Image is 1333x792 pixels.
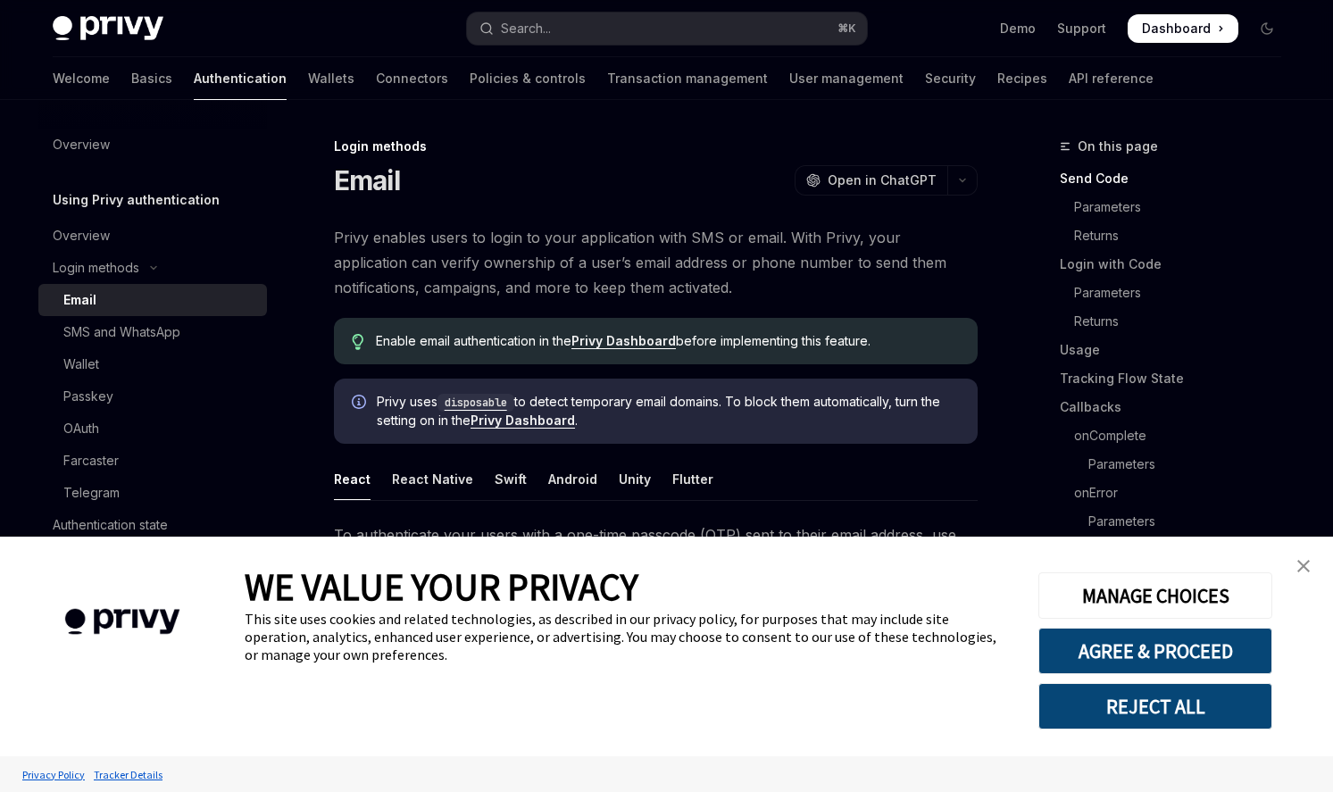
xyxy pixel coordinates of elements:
div: OAuth [63,418,99,439]
a: Overview [38,220,267,252]
a: User management [789,57,904,100]
div: Swift [495,458,527,500]
a: Passkey [38,380,267,413]
a: API reference [1069,57,1154,100]
div: Telegram [63,482,120,504]
a: Tracking Flow State [1060,364,1296,393]
div: Overview [53,134,110,155]
button: Toggle Login methods section [38,252,267,284]
code: disposable [437,394,514,412]
a: Recipes [997,57,1047,100]
div: Login methods [334,138,978,155]
a: Telegram [38,477,267,509]
a: Resources [1060,536,1296,564]
button: Toggle dark mode [1253,14,1281,43]
span: Open in ChatGPT [828,171,937,189]
button: REJECT ALL [1038,683,1272,729]
div: Farcaster [63,450,119,471]
a: Overview [38,129,267,161]
a: Dashboard [1128,14,1238,43]
a: Tracker Details [89,759,167,790]
div: React Native [392,458,473,500]
div: Login methods [53,257,139,279]
span: ⌘ K [837,21,856,36]
a: Usage [1060,336,1296,364]
a: disposable [437,394,514,409]
svg: Tip [352,334,364,350]
img: dark logo [53,16,163,41]
span: Dashboard [1142,20,1211,38]
div: This site uses cookies and related technologies, as described in our privacy policy, for purposes... [245,610,1012,663]
a: Privy Dashboard [571,333,676,349]
div: SMS and WhatsApp [63,321,180,343]
button: Open search [467,13,867,45]
a: Privy Dashboard [471,413,575,429]
div: React [334,458,371,500]
a: Returns [1060,221,1296,250]
a: Demo [1000,20,1036,38]
div: Unity [619,458,651,500]
span: To authenticate your users with a one-time passcode (OTP) sent to their email address, use the hook. [334,522,978,572]
a: onComplete [1060,421,1296,450]
a: Parameters [1060,193,1296,221]
a: Support [1057,20,1106,38]
a: Basics [131,57,172,100]
a: Farcaster [38,445,267,477]
span: Enable email authentication in the before implementing this feature. [376,332,959,350]
span: Privy uses to detect temporary email domains. To block them automatically, turn the setting on in... [377,393,960,429]
a: Send Code [1060,164,1296,193]
a: Login with Code [1060,250,1296,279]
a: Authentication [194,57,287,100]
a: close banner [1286,548,1321,584]
img: company logo [27,583,218,661]
a: Parameters [1060,279,1296,307]
h1: Email [334,164,400,196]
span: Privy enables users to login to your application with SMS or email. With Privy, your application ... [334,225,978,300]
a: OAuth [38,413,267,445]
div: Authentication state [53,514,168,536]
a: Parameters [1060,507,1296,536]
button: MANAGE CHOICES [1038,572,1272,619]
a: Transaction management [607,57,768,100]
div: Passkey [63,386,113,407]
svg: Info [352,395,370,413]
a: Wallet [38,348,267,380]
a: Returns [1060,307,1296,336]
span: On this page [1078,136,1158,157]
a: Privacy Policy [18,759,89,790]
a: Callbacks [1060,393,1296,421]
div: Search... [501,18,551,39]
div: Overview [53,225,110,246]
a: Connectors [376,57,448,100]
a: onError [1060,479,1296,507]
button: AGREE & PROCEED [1038,628,1272,674]
a: Wallets [308,57,354,100]
a: Policies & controls [470,57,586,100]
a: Welcome [53,57,110,100]
a: Parameters [1060,450,1296,479]
span: WE VALUE YOUR PRIVACY [245,563,638,610]
a: Email [38,284,267,316]
h5: Using Privy authentication [53,189,220,211]
div: Email [63,289,96,311]
a: Security [925,57,976,100]
div: Android [548,458,597,500]
button: Open in ChatGPT [795,165,947,196]
img: close banner [1297,560,1310,572]
div: Flutter [672,458,713,500]
a: Authentication state [38,509,267,541]
div: Wallet [63,354,99,375]
a: SMS and WhatsApp [38,316,267,348]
